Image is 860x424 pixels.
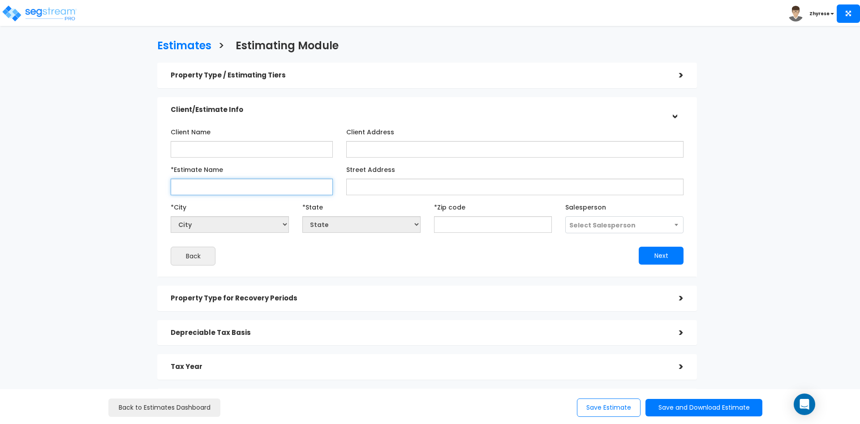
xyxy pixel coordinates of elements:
h5: Client/Estimate Info [171,106,666,114]
h3: Estimates [157,40,211,54]
label: Client Name [171,124,211,137]
button: Save Estimate [577,398,641,417]
img: logo_pro_r.png [1,4,77,22]
label: Client Address [346,124,394,137]
div: > [667,101,681,119]
div: > [666,360,684,374]
label: *State [302,200,323,212]
label: Salesperson [565,200,606,212]
a: Back to Estimates Dashboard [108,398,220,417]
button: Back [171,247,215,266]
a: Estimating Module [229,31,339,58]
h3: > [218,40,224,54]
span: Select Salesperson [569,221,636,230]
label: *City [171,200,186,212]
label: Street Address [346,162,395,174]
h5: Depreciable Tax Basis [171,329,666,337]
h3: Estimating Module [236,40,339,54]
h5: Property Type / Estimating Tiers [171,72,666,79]
label: *Estimate Name [171,162,223,174]
div: Open Intercom Messenger [794,394,815,415]
button: Save and Download Estimate [645,399,762,416]
h5: Property Type for Recovery Periods [171,295,666,302]
div: > [666,291,684,305]
button: Next [639,247,684,265]
label: *Zip code [434,200,465,212]
div: > [666,69,684,82]
div: > [666,326,684,340]
a: Estimates [150,31,211,58]
h5: Tax Year [171,363,666,371]
img: avatar.png [788,6,804,21]
b: Zhyrese [809,10,830,17]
